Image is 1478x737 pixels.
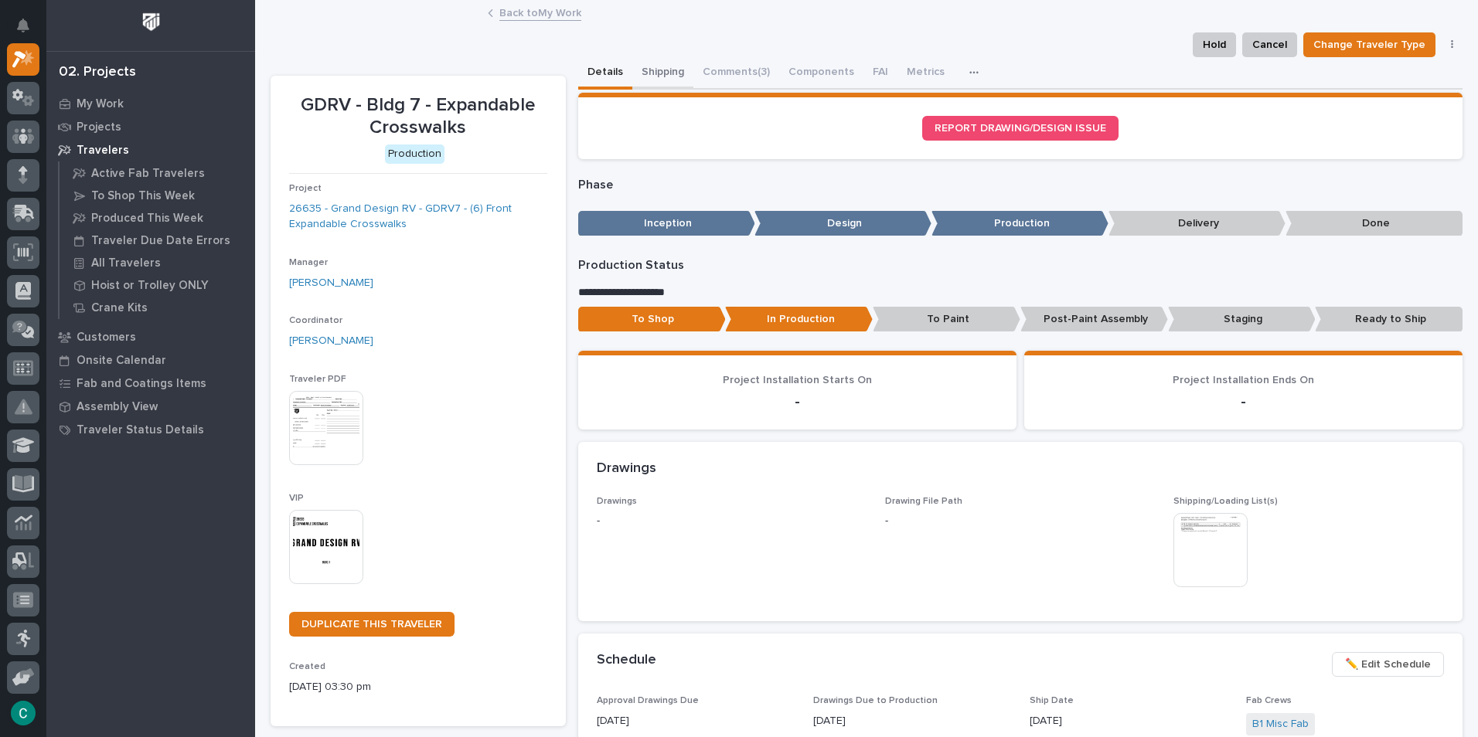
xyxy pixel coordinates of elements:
[1173,497,1278,506] span: Shipping/Loading List(s)
[59,64,136,81] div: 02. Projects
[385,144,444,164] div: Production
[597,696,699,705] span: Approval Drawings Due
[91,234,230,248] p: Traveler Due Date Errors
[289,94,547,139] p: GDRV - Bldg 7 - Expandable Crosswalks
[289,184,322,193] span: Project
[578,258,1463,273] p: Production Status
[91,279,209,293] p: Hoist or Trolley ONLY
[779,57,863,90] button: Components
[1043,392,1444,411] p: -
[1030,713,1228,729] p: [DATE]
[1303,32,1435,57] button: Change Traveler Type
[578,57,632,90] button: Details
[1173,375,1314,385] span: Project Installation Ends On
[1286,211,1463,236] p: Done
[77,423,204,437] p: Traveler Status Details
[1193,32,1236,57] button: Hold
[91,256,161,270] p: All Travelers
[301,619,442,630] span: DUPLICATE THIS TRAVELER
[60,229,255,251] a: Traveler Due Date Errors
[77,354,166,368] p: Onsite Calendar
[60,185,255,206] a: To Shop This Week
[597,497,637,506] span: Drawings
[60,162,255,184] a: Active Fab Travelers
[693,57,779,90] button: Comments (3)
[77,400,158,414] p: Assembly View
[1315,307,1463,332] p: Ready to Ship
[289,316,342,325] span: Coordinator
[1252,36,1287,54] span: Cancel
[19,19,39,43] div: Notifications
[897,57,954,90] button: Metrics
[77,377,206,391] p: Fab and Coatings Items
[885,513,888,529] p: -
[7,697,39,729] button: users-avatar
[60,207,255,229] a: Produced This Week
[1252,716,1309,732] a: B1 Misc Fab
[754,211,931,236] p: Design
[597,652,656,669] h2: Schedule
[813,713,1011,729] p: [DATE]
[46,372,255,395] a: Fab and Coatings Items
[77,121,121,134] p: Projects
[1246,696,1292,705] span: Fab Crews
[1332,652,1444,677] button: ✏️ Edit Schedule
[1242,32,1297,57] button: Cancel
[289,275,373,291] a: [PERSON_NAME]
[46,418,255,441] a: Traveler Status Details
[885,497,962,506] span: Drawing File Path
[60,252,255,273] a: All Travelers
[46,348,255,372] a: Onsite Calendar
[91,301,148,315] p: Crane Kits
[922,116,1119,141] a: REPORT DRAWING/DESIGN ISSUE
[46,325,255,348] a: Customers
[77,331,136,345] p: Customers
[873,307,1020,332] p: To Paint
[1020,307,1168,332] p: Post-Paint Assembly
[77,97,124,111] p: My Work
[91,212,203,226] p: Produced This Week
[1313,36,1425,54] span: Change Traveler Type
[597,392,998,411] p: -
[46,115,255,138] a: Projects
[1030,696,1074,705] span: Ship Date
[289,662,325,671] span: Created
[499,3,581,21] a: Back toMy Work
[289,612,455,637] a: DUPLICATE THIS TRAVELER
[1168,307,1316,332] p: Staging
[597,713,795,729] p: [DATE]
[813,696,938,705] span: Drawings Due to Production
[7,9,39,42] button: Notifications
[725,307,873,332] p: In Production
[578,307,726,332] p: To Shop
[597,460,656,477] h2: Drawings
[578,211,755,236] p: Inception
[289,258,328,267] span: Manager
[46,92,255,115] a: My Work
[91,189,195,203] p: To Shop This Week
[289,375,346,384] span: Traveler PDF
[77,144,129,158] p: Travelers
[1203,36,1226,54] span: Hold
[289,333,373,349] a: [PERSON_NAME]
[723,375,872,385] span: Project Installation Starts On
[46,138,255,161] a: Travelers
[46,395,255,418] a: Assembly View
[289,201,547,233] a: 26635 - Grand Design RV - GDRV7 - (6) Front Expandable Crosswalks
[137,8,165,36] img: Workspace Logo
[289,679,547,695] p: [DATE] 03:30 pm
[60,297,255,318] a: Crane Kits
[1108,211,1286,236] p: Delivery
[632,57,693,90] button: Shipping
[578,178,1463,192] p: Phase
[935,123,1106,134] span: REPORT DRAWING/DESIGN ISSUE
[863,57,897,90] button: FAI
[60,274,255,296] a: Hoist or Trolley ONLY
[1345,655,1431,674] span: ✏️ Edit Schedule
[597,513,867,529] p: -
[289,494,304,503] span: VIP
[91,167,205,181] p: Active Fab Travelers
[931,211,1108,236] p: Production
